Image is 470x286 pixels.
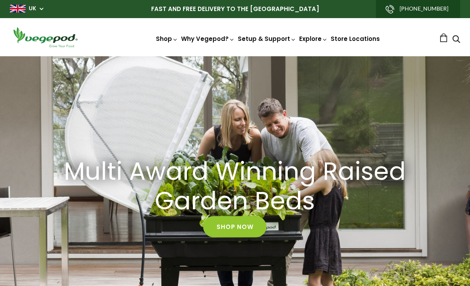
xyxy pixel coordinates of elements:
[238,35,296,43] a: Setup & Support
[331,35,380,43] a: Store Locations
[58,157,412,216] h2: Multi Award Winning Raised Garden Beds
[299,35,328,43] a: Explore
[156,35,178,43] a: Shop
[452,36,460,44] a: Search
[45,157,425,216] a: Multi Award Winning Raised Garden Beds
[29,5,36,13] a: UK
[10,26,81,48] img: Vegepod
[10,5,26,13] img: gb_large.png
[181,35,235,43] a: Why Vegepod?
[203,216,266,237] a: Shop Now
